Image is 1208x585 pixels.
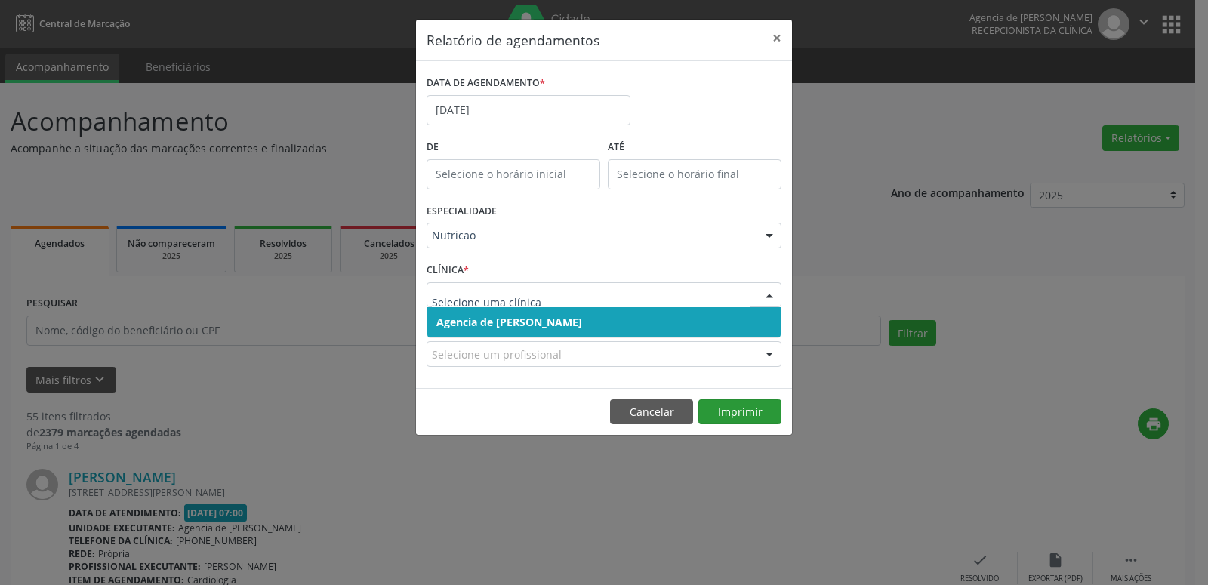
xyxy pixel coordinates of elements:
[432,346,562,362] span: Selecione um profissional
[427,136,600,159] label: De
[427,30,599,50] h5: Relatório de agendamentos
[762,20,792,57] button: Close
[608,136,781,159] label: ATÉ
[610,399,693,425] button: Cancelar
[608,159,781,189] input: Selecione o horário final
[432,288,750,318] input: Selecione uma clínica
[427,200,497,223] label: ESPECIALIDADE
[427,159,600,189] input: Selecione o horário inicial
[427,259,469,282] label: CLÍNICA
[436,315,582,329] span: Agencia de [PERSON_NAME]
[432,228,750,243] span: Nutricao
[427,95,630,125] input: Selecione uma data ou intervalo
[698,399,781,425] button: Imprimir
[427,72,545,95] label: DATA DE AGENDAMENTO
